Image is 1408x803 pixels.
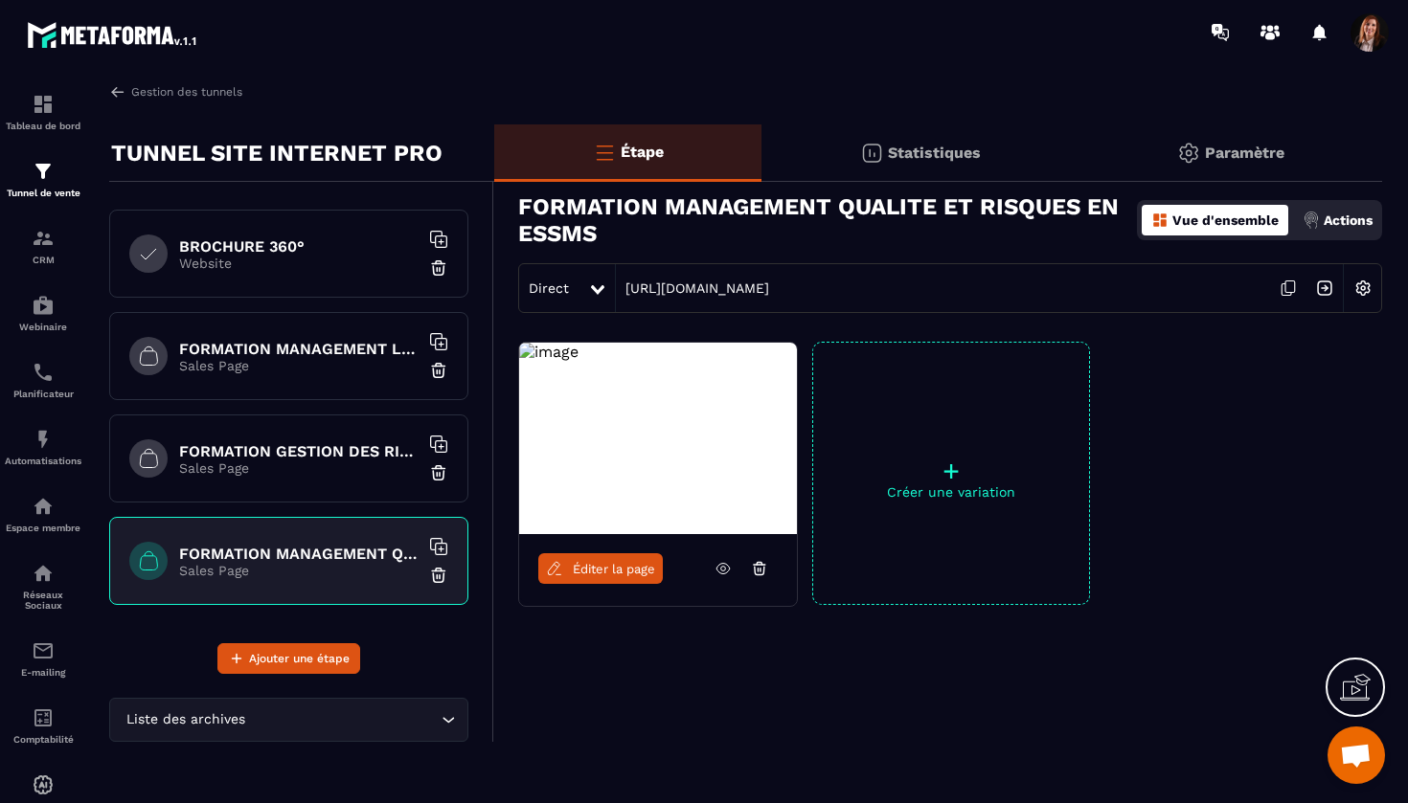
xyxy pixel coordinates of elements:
a: Gestion des tunnels [109,83,242,100]
p: Sales Page [179,563,419,578]
img: email [32,639,55,662]
p: Planificateur [5,389,81,399]
img: scheduler [32,361,55,384]
img: trash [429,361,448,380]
span: Ajouter une étape [249,649,350,668]
p: Sales Page [179,460,419,476]
p: Webinaire [5,322,81,332]
a: Ouvrir le chat [1328,726,1385,784]
img: arrow [109,83,126,100]
img: social-network [32,562,55,585]
p: Statistiques [888,144,981,162]
a: Éditer la page [538,553,663,584]
p: Espace membre [5,523,81,533]
img: formation [32,93,55,116]
span: Liste des archives [122,709,249,730]
p: Sales Page [179,358,419,373]
p: Paramètre [1205,144,1284,162]
p: Comptabilité [5,734,81,745]
img: trash [429,258,448,278]
img: setting-gr.5f69749f.svg [1177,142,1200,165]
h6: FORMATION MANAGEMENT LEADERSHIP [179,340,419,358]
img: image [519,343,579,361]
h3: FORMATION MANAGEMENT QUALITE ET RISQUES EN ESSMS [518,193,1137,247]
p: Tableau de bord [5,121,81,131]
a: schedulerschedulerPlanificateur [5,346,81,413]
a: accountantaccountantComptabilité [5,692,81,759]
img: actions.d6e523a2.png [1303,212,1320,229]
h6: BROCHURE 360° [179,237,419,256]
img: arrow-next.bcc2205e.svg [1306,270,1343,306]
img: automations [32,294,55,317]
a: formationformationTableau de bord [5,78,81,145]
img: accountant [32,706,55,729]
a: automationsautomationsAutomatisations [5,413,81,480]
button: Ajouter une étape [217,643,360,674]
img: stats.20deebd0.svg [860,142,883,165]
p: CRM [5,255,81,265]
h6: FORMATION MANAGEMENT QUALITE ET RISQUES EN ESSMS [179,545,419,563]
img: automations [32,773,55,796]
img: formation [32,227,55,250]
img: bars-o.4a397970.svg [593,141,616,164]
img: formation [32,160,55,183]
img: trash [429,566,448,585]
img: dashboard-orange.40269519.svg [1151,212,1169,229]
p: Étape [621,143,664,161]
a: emailemailE-mailing [5,625,81,692]
h6: FORMATION GESTION DES RISQUES EN SANTE [179,442,419,460]
a: formationformationCRM [5,212,81,279]
a: formationformationTunnel de vente [5,145,81,212]
img: automations [32,428,55,451]
span: Éditer la page [573,562,655,576]
a: [URL][DOMAIN_NAME] [616,280,769,296]
img: trash [429,463,448,482]
a: automationsautomationsEspace membre [5,480,81,547]
span: Direct [529,280,569,296]
p: Website [179,256,419,271]
input: Search for option [249,709,437,730]
p: TUNNEL SITE INTERNET PRO [111,134,443,172]
a: social-networksocial-networkRéseaux Sociaux [5,547,81,625]
p: Vue d'ensemble [1172,212,1279,228]
p: Tunnel de vente [5,188,81,198]
p: Réseaux Sociaux [5,590,81,611]
img: automations [32,495,55,518]
a: automationsautomationsWebinaire [5,279,81,346]
div: Search for option [109,698,468,742]
p: Créer une variation [813,484,1089,500]
p: E-mailing [5,667,81,678]
p: + [813,457,1089,484]
p: Actions [1324,212,1373,228]
p: Automatisations [5,456,81,466]
img: logo [27,17,199,52]
img: setting-w.858f3a88.svg [1345,270,1381,306]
